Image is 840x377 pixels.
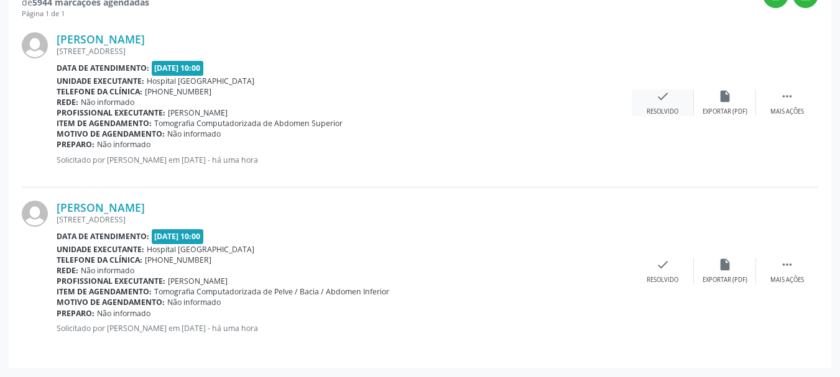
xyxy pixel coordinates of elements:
span: Não informado [81,265,134,276]
span: Tomografia Computadorizada de Pelve / Bacia / Abdomen Inferior [154,286,389,297]
div: Resolvido [647,276,678,284]
span: Tomografia Computadorizada de Abdomen Superior [154,118,343,129]
b: Profissional executante: [57,107,165,118]
b: Item de agendamento: [57,118,152,129]
span: Não informado [167,129,221,139]
a: [PERSON_NAME] [57,32,145,46]
i:  [780,258,794,271]
a: [PERSON_NAME] [57,201,145,214]
div: [STREET_ADDRESS] [57,46,632,57]
div: Mais ações [770,107,804,116]
div: Página 1 de 1 [22,9,149,19]
i: insert_drive_file [718,258,732,271]
span: [PERSON_NAME] [168,276,228,286]
span: Não informado [97,308,150,319]
span: Não informado [81,97,134,107]
span: Hospital [GEOGRAPHIC_DATA] [147,76,254,86]
b: Preparo: [57,139,95,150]
span: Hospital [GEOGRAPHIC_DATA] [147,244,254,255]
b: Motivo de agendamento: [57,297,165,307]
b: Rede: [57,265,78,276]
img: img [22,201,48,227]
div: Resolvido [647,107,678,116]
b: Unidade executante: [57,76,144,86]
span: [PHONE_NUMBER] [145,255,211,265]
span: Não informado [97,139,150,150]
i: check [656,89,670,103]
b: Telefone da clínica: [57,86,142,97]
span: [DATE] 10:00 [152,229,204,243]
b: Item de agendamento: [57,286,152,297]
div: Mais ações [770,276,804,284]
b: Telefone da clínica: [57,255,142,265]
b: Preparo: [57,308,95,319]
i: insert_drive_file [718,89,732,103]
span: [PHONE_NUMBER] [145,86,211,97]
b: Profissional executante: [57,276,165,286]
b: Data de atendimento: [57,63,149,73]
div: Exportar (PDF) [703,276,747,284]
b: Motivo de agendamento: [57,129,165,139]
p: Solicitado por [PERSON_NAME] em [DATE] - há uma hora [57,323,632,334]
span: [DATE] 10:00 [152,61,204,75]
b: Rede: [57,97,78,107]
div: [STREET_ADDRESS] [57,214,632,225]
p: Solicitado por [PERSON_NAME] em [DATE] - há uma hora [57,155,632,165]
span: Não informado [167,297,221,307]
i: check [656,258,670,271]
b: Data de atendimento: [57,231,149,242]
span: [PERSON_NAME] [168,107,228,118]
i:  [780,89,794,103]
b: Unidade executante: [57,244,144,255]
div: Exportar (PDF) [703,107,747,116]
img: img [22,32,48,58]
